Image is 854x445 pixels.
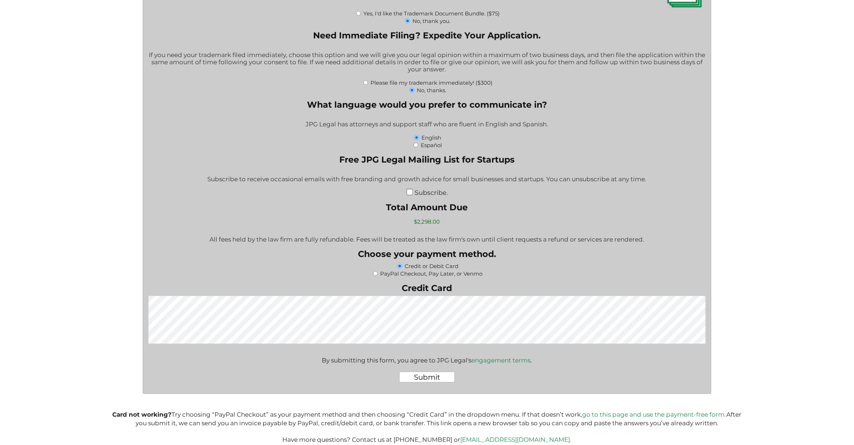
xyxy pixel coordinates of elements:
label: Credit Card [148,283,706,293]
legend: What language would you prefer to communicate in? [307,99,547,110]
legend: Choose your payment method. [358,249,496,259]
label: Subscribe. [415,189,448,196]
p: Try choosing “PayPal Checkout” as your payment method and then choosing “Credit Card” in the drop... [111,411,743,444]
div: If you need your trademark filed immediately, choose this option and we will give you our legal o... [148,47,706,79]
input: Submit [399,372,455,383]
label: Español [421,142,442,149]
label: Please file my trademark immediately! ($300) [371,79,492,86]
label: No, thanks. [417,87,446,94]
div: Subscribe to receive occasional emails with free branding and growth advice for small businesses ... [148,171,706,188]
label: Yes, I'd like the Trademark Document Bundle. ($75) [363,10,500,17]
label: Total Amount Due [209,202,644,212]
label: English [421,134,441,141]
a: [EMAIL_ADDRESS][DOMAIN_NAME]. [460,436,571,443]
label: No, thank you. [412,18,450,24]
div: By submitting this form, you agree to JPG Legal's . [322,350,532,364]
p: All fees held by the law firm are fully refundable. Fees will be treated as the law firm's own un... [209,236,644,243]
label: Credit or Debit Card [405,263,458,270]
a: go to this page and use the payment-free form. [582,411,726,418]
legend: Need Immediate Filing? Expedite Your Application. [313,30,541,41]
a: engagement terms [471,357,530,364]
b: Card not working? [112,411,171,418]
div: JPG Legal has attorneys and support staff who are fluent in English and Spanish. [148,116,706,133]
legend: Free JPG Legal Mailing List for Startups [339,154,515,165]
label: PayPal Checkout, Pay Later, or Venmo [380,270,482,277]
